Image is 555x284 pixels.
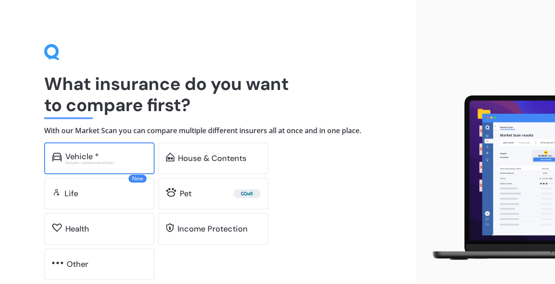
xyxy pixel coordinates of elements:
img: income.d9b7b7fb96f7e1c2addc.svg [166,223,174,232]
div: House & Contents [178,154,246,163]
div: Life [64,189,78,198]
div: Health [65,224,89,233]
img: car.f15378c7a67c060ca3f3.svg [52,153,62,161]
img: other.81dba5aafe580aa69f38.svg [52,258,63,267]
img: Cove.webp [235,189,259,198]
div: Pet [180,189,192,198]
img: pet.71f96884985775575a0d.svg [166,188,176,197]
span: New [128,175,147,183]
div: Excludes commercial vehicles [65,161,147,164]
a: Pet [158,178,268,209]
img: health.62746f8bd298b648b488.svg [52,223,62,232]
img: laptop.webp [423,92,555,265]
div: Income Protection [177,224,248,233]
h4: With our Market Scan you can compare multiple different insurers all at once and in one place. [44,126,372,135]
div: Other [67,260,88,269]
div: Vehicle * [65,152,99,161]
img: life.f720d6a2d7cdcd3ad642.svg [52,188,61,197]
h1: What insurance do you want to compare first? [44,73,372,116]
img: home-and-contents.b802091223b8502ef2dd.svg [166,153,174,161]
